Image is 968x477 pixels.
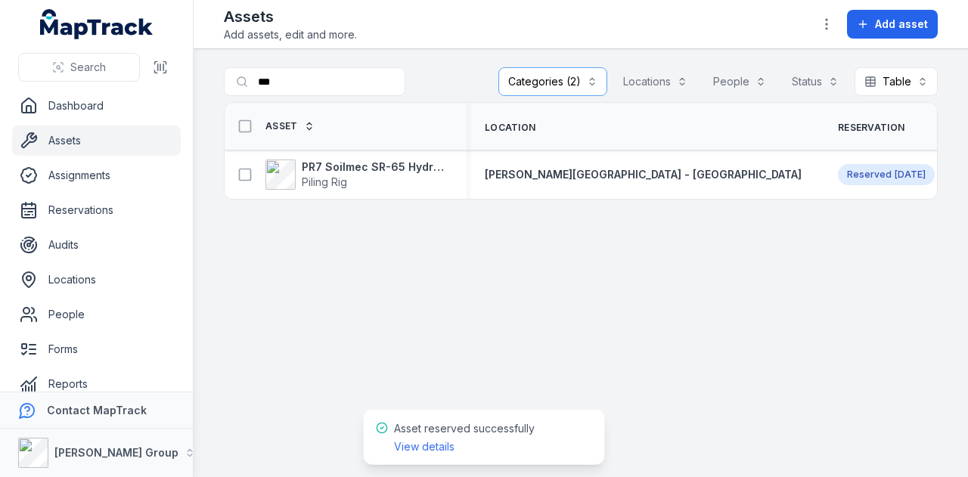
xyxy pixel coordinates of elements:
strong: Contact MapTrack [47,404,147,417]
button: Search [18,53,140,82]
a: Reservations [12,195,181,225]
a: Reserved[DATE] [838,164,935,185]
a: Forms [12,334,181,364]
a: Reports [12,369,181,399]
a: [PERSON_NAME][GEOGRAPHIC_DATA] - [GEOGRAPHIC_DATA] [485,167,802,182]
span: Add assets, edit and more. [224,27,357,42]
strong: PR7 Soilmec SR-65 Hydraulic Rotary Rig [302,160,448,175]
a: Audits [12,230,181,260]
span: Piling Rig [302,175,347,188]
a: Locations [12,265,181,295]
div: Reserved [838,164,935,185]
a: People [12,299,181,330]
a: Assets [12,125,181,156]
button: Locations [613,67,697,96]
span: Reservation [838,122,904,134]
button: Status [782,67,849,96]
span: [PERSON_NAME][GEOGRAPHIC_DATA] - [GEOGRAPHIC_DATA] [485,168,802,181]
a: Dashboard [12,91,181,121]
span: Asset reserved successfully [394,422,535,453]
a: PR7 Soilmec SR-65 Hydraulic Rotary RigPiling Rig [265,160,448,190]
a: Assignments [12,160,181,190]
button: People [703,67,776,96]
span: Add asset [875,17,928,32]
a: View details [394,439,455,454]
button: Categories (2) [498,67,607,96]
strong: [PERSON_NAME] Group [54,446,178,459]
time: 03/09/2025, 12:00:00 am [895,169,926,181]
span: Search [70,60,106,75]
h2: Assets [224,6,357,27]
button: Table [855,67,938,96]
span: [DATE] [895,169,926,180]
span: Asset [265,120,298,132]
span: Location [485,122,535,134]
button: Add asset [847,10,938,39]
a: MapTrack [40,9,154,39]
a: Asset [265,120,315,132]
